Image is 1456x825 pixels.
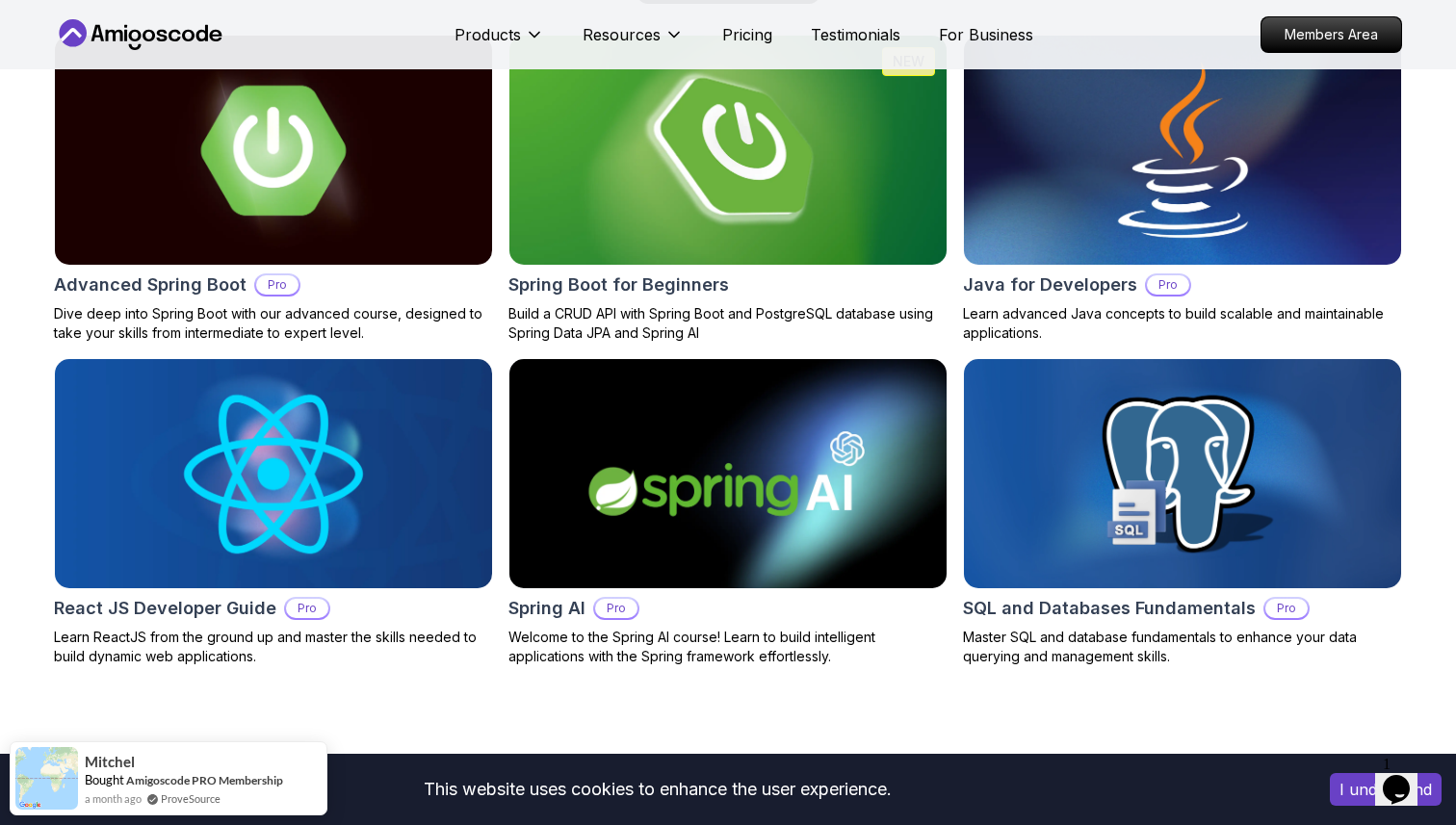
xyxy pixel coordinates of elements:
[54,595,276,622] h2: React JS Developer Guide
[126,773,283,787] a: Amigoscode PRO Membership
[811,23,900,46] a: Testimonials
[963,271,1137,298] h2: Java for Developers
[508,628,948,666] p: Welcome to the Spring AI course! Learn to build intelligent applications with the Spring framewor...
[508,358,948,666] a: Spring AI cardSpring AIProWelcome to the Spring AI course! Learn to build intelligent application...
[595,599,637,618] p: Pro
[508,271,729,298] h2: Spring Boot for Beginners
[508,35,948,343] a: Spring Boot for Beginners cardNEWSpring Boot for BeginnersBuild a CRUD API with Spring Boot and P...
[286,599,328,618] p: Pro
[161,790,221,807] a: ProveSource
[14,768,1301,811] div: This website uses cookies to enhance the user experience.
[54,358,493,666] a: React JS Developer Guide cardReact JS Developer GuideProLearn ReactJS from the ground up and mast...
[55,36,492,265] img: Advanced Spring Boot card
[722,23,772,46] a: Pricing
[963,628,1402,666] p: Master SQL and database fundamentals to enhance your data querying and management skills.
[508,595,585,622] h2: Spring AI
[963,358,1402,666] a: SQL and Databases Fundamentals cardSQL and Databases FundamentalsProMaster SQL and database funda...
[256,275,299,295] p: Pro
[963,35,1402,343] a: Java for Developers cardJava for DevelopersProLearn advanced Java concepts to build scalable and ...
[54,35,493,343] a: Advanced Spring Boot cardAdvanced Spring BootProDive deep into Spring Boot with our advanced cour...
[455,23,544,62] button: Products
[15,747,78,810] img: provesource social proof notification image
[85,772,124,787] span: Bought
[508,304,948,343] p: Build a CRUD API with Spring Boot and PostgreSQL database using Spring Data JPA and Spring AI
[85,790,142,807] span: a month ago
[963,595,1256,622] h2: SQL and Databases Fundamentals
[583,23,661,46] p: Resources
[1147,275,1189,295] p: Pro
[963,304,1402,343] p: Learn advanced Java concepts to build scalable and maintainable applications.
[455,23,521,46] p: Products
[583,23,684,62] button: Resources
[1375,748,1437,806] iframe: chat widget
[54,628,493,666] p: Learn ReactJS from the ground up and master the skills needed to build dynamic web applications.
[54,271,247,298] h2: Advanced Spring Boot
[54,304,493,343] p: Dive deep into Spring Boot with our advanced course, designed to take your skills from intermedia...
[939,23,1033,46] a: For Business
[1265,599,1308,618] p: Pro
[964,36,1401,265] img: Java for Developers card
[964,359,1401,588] img: SQL and Databases Fundamentals card
[55,359,492,588] img: React JS Developer Guide card
[1261,16,1402,53] a: Members Area
[509,359,947,588] img: Spring AI card
[1330,773,1442,806] button: Accept cookies
[499,30,958,271] img: Spring Boot for Beginners card
[1261,17,1401,52] p: Members Area
[85,754,135,770] span: Mitchel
